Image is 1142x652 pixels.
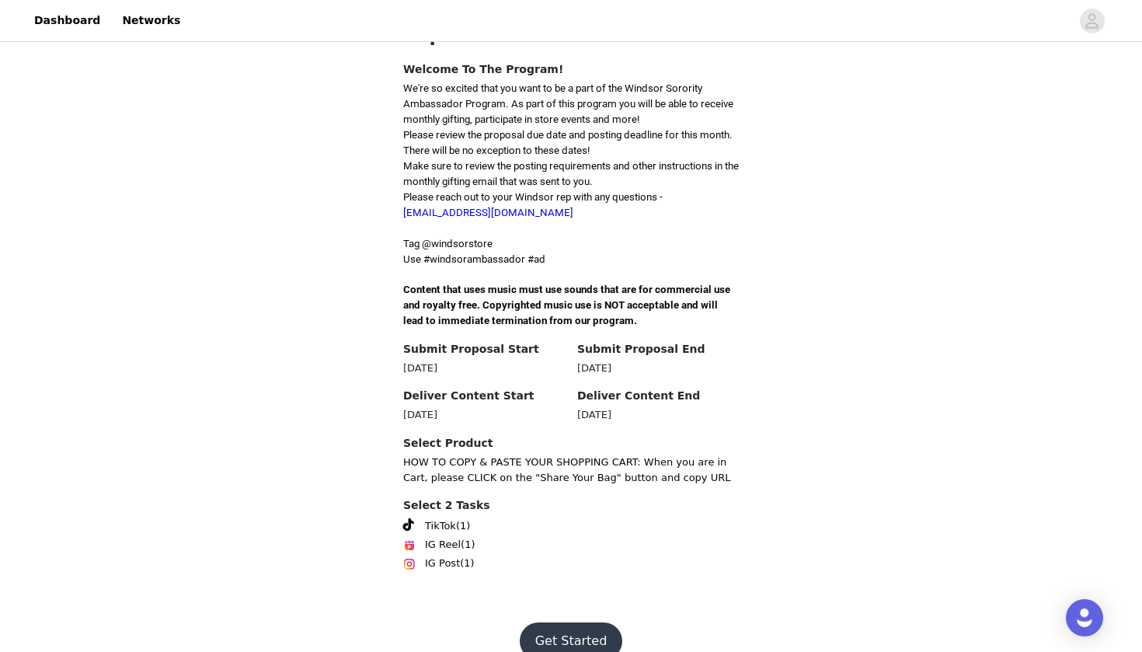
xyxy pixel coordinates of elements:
[403,160,739,187] span: Make sure to review the posting requirements and other instructions in the monthly gifting email ...
[403,238,493,249] span: Tag @windsorstore
[403,341,565,357] h4: Submit Proposal Start
[25,3,110,38] a: Dashboard
[403,61,739,78] h4: Welcome To The Program!
[1066,599,1103,636] div: Open Intercom Messenger
[403,407,565,423] div: [DATE]
[113,3,190,38] a: Networks
[577,388,739,404] h4: Deliver Content End
[403,558,416,570] img: Instagram Icon
[403,129,733,156] span: Please review the proposal due date and posting deadline for this month. There will be no excepti...
[403,82,733,125] span: We're so excited that you want to be a part of the Windsor Sorority Ambassador Program. As part o...
[460,556,474,571] span: (1)
[403,539,416,552] img: Instagram Reels Icon
[577,361,739,376] div: [DATE]
[456,518,470,534] span: (1)
[403,361,565,376] div: [DATE]
[403,191,663,218] span: Please reach out to your Windsor rep with any questions -
[425,537,461,553] span: IG Reel
[403,435,739,452] h4: Select Product
[403,207,573,218] a: [EMAIL_ADDRESS][DOMAIN_NAME]
[577,407,739,423] div: [DATE]
[403,455,739,485] p: HOW TO COPY & PASTE YOUR SHOPPING CART: When you are in Cart, please CLICK on the "Share Your Bag...
[1085,9,1099,33] div: avatar
[403,284,733,326] span: Content that uses music must use sounds that are for commercial use and royalty free. Copyrighted...
[577,341,739,357] h4: Submit Proposal End
[425,556,460,571] span: IG Post
[403,253,545,265] span: Use #windsorambassador #ad
[403,497,739,514] h4: Select 2 Tasks
[425,518,456,534] span: TikTok
[403,388,565,404] h4: Deliver Content Start
[461,537,475,553] span: (1)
